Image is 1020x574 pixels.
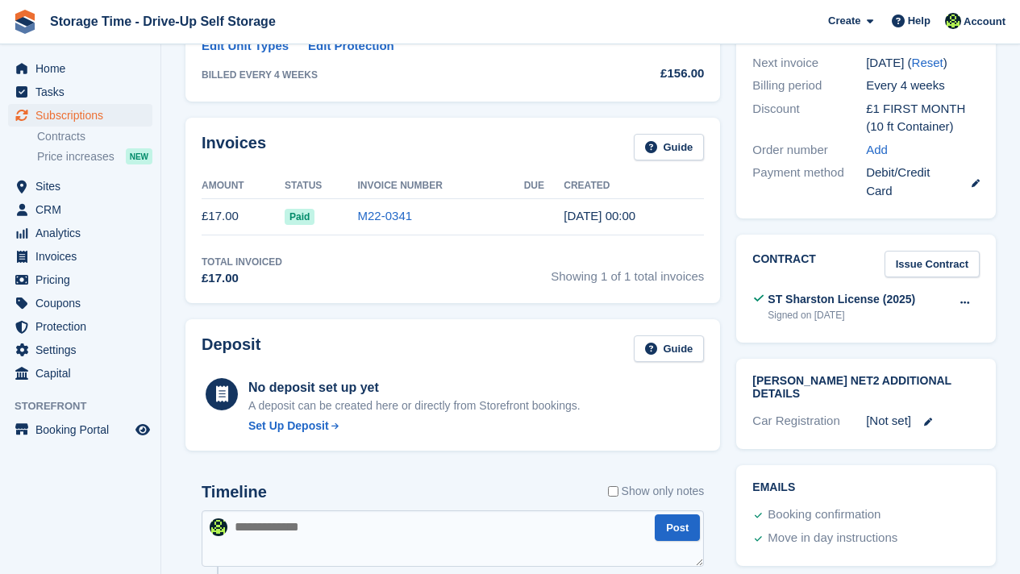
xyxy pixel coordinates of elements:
th: Due [524,173,564,199]
div: [DATE] ( ) [866,54,980,73]
span: Account [964,14,1005,30]
span: CRM [35,198,132,221]
a: menu [8,292,152,314]
div: Total Invoiced [202,255,282,269]
h2: Deposit [202,335,260,362]
span: Pricing [35,268,132,291]
span: Showing 1 of 1 total invoices [551,255,704,288]
a: menu [8,315,152,338]
div: Signed on [DATE] [768,308,915,322]
div: £17.00 [202,269,282,288]
label: Show only notes [608,483,705,500]
div: ST Sharston License (2025) [768,291,915,308]
div: Order number [752,141,866,160]
th: Amount [202,173,285,199]
div: Booking confirmation [768,505,881,525]
a: M22-0341 [358,209,413,223]
h2: Invoices [202,134,266,160]
a: Guide [634,335,705,362]
span: Paid [285,209,314,225]
th: Created [564,173,704,199]
a: Storage Time - Drive-Up Self Storage [44,8,282,35]
h2: Timeline [202,483,267,501]
div: Move in day instructions [768,529,897,548]
div: [Not set] [866,412,980,430]
span: Help [908,13,930,29]
a: menu [8,222,152,244]
td: £17.00 [202,198,285,235]
span: Protection [35,315,132,338]
a: Edit Protection [308,37,394,56]
h2: Emails [752,481,980,494]
a: Edit Unit Types [202,37,289,56]
div: Debit/Credit Card [866,164,980,200]
a: menu [8,198,152,221]
div: £156.00 [611,64,704,83]
div: Car Registration [752,412,866,430]
img: Laaibah Sarwar [210,518,227,536]
span: Subscriptions [35,104,132,127]
div: No deposit set up yet [248,378,581,397]
img: Laaibah Sarwar [945,13,961,29]
div: Next invoice [752,54,866,73]
a: Price increases NEW [37,148,152,165]
a: menu [8,362,152,385]
span: Coupons [35,292,132,314]
h2: Contract [752,251,816,277]
a: menu [8,175,152,198]
div: Payment method [752,164,866,200]
a: menu [8,339,152,361]
input: Show only notes [608,483,618,500]
span: Sites [35,175,132,198]
span: Invoices [35,245,132,268]
a: Add [866,141,888,160]
a: menu [8,57,152,80]
a: Set Up Deposit [248,418,581,435]
time: 2025-08-04 23:00:16 UTC [564,209,635,223]
span: Settings [35,339,132,361]
div: Every 4 weeks [866,77,980,95]
a: Reset [912,56,943,69]
a: menu [8,81,152,103]
a: menu [8,418,152,441]
div: Billing period [752,77,866,95]
a: menu [8,104,152,127]
p: A deposit can be created here or directly from Storefront bookings. [248,397,581,414]
span: Analytics [35,222,132,244]
th: Invoice Number [358,173,524,199]
a: Guide [634,134,705,160]
span: Booking Portal [35,418,132,441]
button: Post [655,514,700,541]
span: Create [828,13,860,29]
a: Contracts [37,129,152,144]
div: Discount [752,100,866,136]
a: menu [8,245,152,268]
span: Storefront [15,398,160,414]
a: Issue Contract [885,251,980,277]
span: Tasks [35,81,132,103]
h2: [PERSON_NAME] Net2 Additional Details [752,375,980,401]
div: Set Up Deposit [248,418,329,435]
th: Status [285,173,357,199]
a: menu [8,268,152,291]
div: NEW [126,148,152,164]
span: Capital [35,362,132,385]
span: Price increases [37,149,114,164]
img: stora-icon-8386f47178a22dfd0bd8f6a31ec36ba5ce8667c1dd55bd0f319d3a0aa187defe.svg [13,10,37,34]
a: Preview store [133,420,152,439]
div: BILLED EVERY 4 WEEKS [202,68,611,82]
div: £1 FIRST MONTH (10 ft Container) [866,100,980,136]
span: Home [35,57,132,80]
